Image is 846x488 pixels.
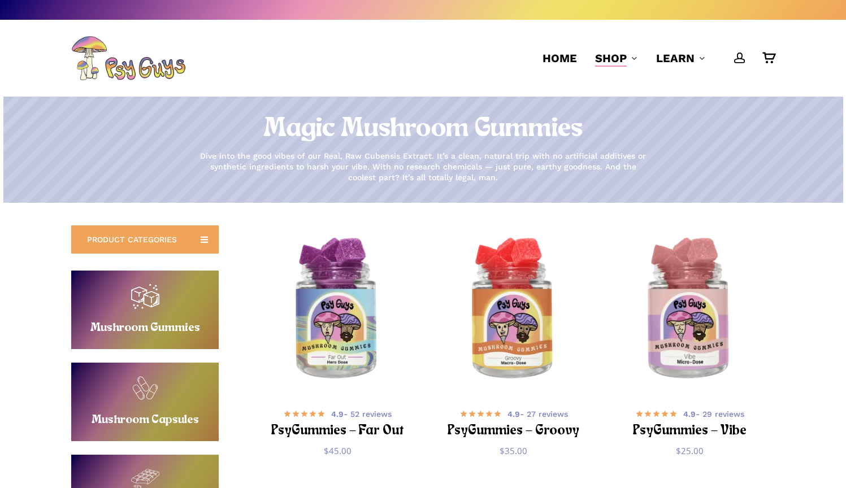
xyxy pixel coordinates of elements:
[431,228,597,393] a: PsyGummies - Groovy
[543,51,577,65] span: Home
[87,234,177,245] span: PRODUCT CATEGORIES
[762,52,775,64] a: Cart
[507,408,568,420] span: - 27 reviews
[507,409,520,419] b: 4.9
[595,51,627,65] span: Shop
[255,228,420,393] img: Blackberry hero dose magic mushroom gummies in a PsyGuys branded jar
[324,445,329,456] span: $
[71,36,185,81] img: PsyGuys
[71,225,219,254] a: PRODUCT CATEGORIES
[269,407,406,437] a: 4.9- 52 reviews PsyGummies – Far Out
[595,50,638,66] a: Shop
[324,445,352,456] bdi: 45.00
[533,20,775,97] nav: Main Menu
[621,421,758,442] h2: PsyGummies – Vibe
[676,445,704,456] bdi: 25.00
[656,50,706,66] a: Learn
[331,409,344,419] b: 4.9
[269,421,406,442] h2: PsyGummies – Far Out
[500,445,527,456] bdi: 35.00
[656,51,695,65] span: Learn
[683,409,696,419] b: 4.9
[331,408,392,420] span: - 52 reviews
[543,50,577,66] a: Home
[445,421,583,442] h2: PsyGummies – Groovy
[431,228,597,393] img: Strawberry macrodose magic mushroom gummies in a PsyGuys branded jar
[683,408,744,420] span: - 29 reviews
[445,407,583,437] a: 4.9- 27 reviews PsyGummies – Groovy
[607,228,773,393] a: PsyGummies - Vibe
[621,407,758,437] a: 4.9- 29 reviews PsyGummies – Vibe
[255,228,420,393] a: PsyGummies - Far Out
[500,445,505,456] span: $
[197,151,649,183] p: Dive into the good vibes of our Real, Raw Cubensis Extract. It’s a clean, natural trip with no ar...
[676,445,681,456] span: $
[607,228,773,393] img: Passionfruit microdose magic mushroom gummies in a PsyGuys branded jar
